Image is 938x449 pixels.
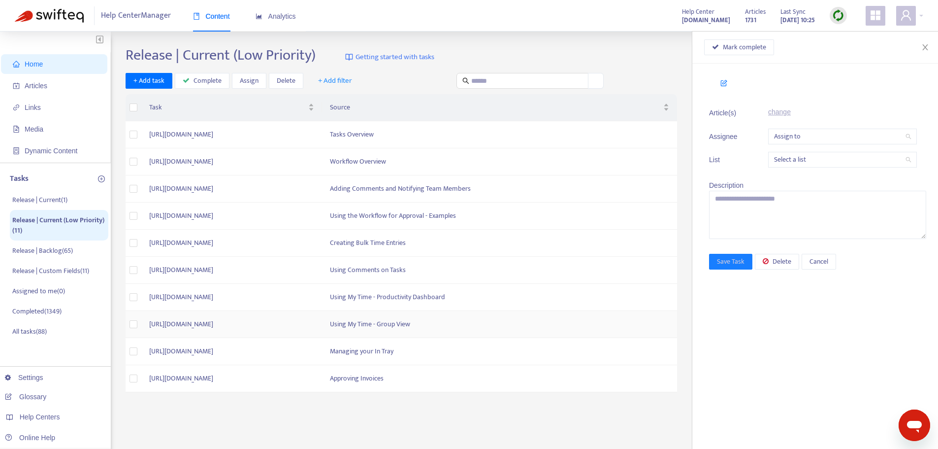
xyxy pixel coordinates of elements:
[141,94,322,121] th: Task
[12,286,65,296] p: Assigned to me ( 0 )
[322,338,677,365] td: Managing your In Tray
[5,374,43,381] a: Settings
[745,6,766,17] span: Articles
[12,306,62,316] p: Completed ( 1349 )
[906,134,911,139] span: search
[12,245,73,256] p: Release | Backlog ( 65 )
[141,175,322,203] td: [URL][DOMAIN_NAME]
[723,42,766,53] span: Mark complete
[462,77,469,84] span: search
[126,46,316,64] h2: Release | Current (Low Priority)
[12,215,106,236] p: Release | Current (Low Priority) ( 11 )
[322,257,677,284] td: Using Comments on Tasks
[141,230,322,257] td: [URL][DOMAIN_NAME]
[709,154,744,165] span: List
[906,157,911,163] span: search
[322,365,677,392] td: Approving Invoices
[98,175,105,182] span: plus-circle
[256,13,262,20] span: area-chart
[141,338,322,365] td: [URL][DOMAIN_NAME]
[918,43,932,52] button: Close
[20,413,60,421] span: Help Centers
[13,147,20,154] span: container
[277,75,295,86] span: Delete
[322,94,677,121] th: Source
[25,147,77,155] span: Dynamic Content
[709,181,744,189] span: Description
[755,254,799,270] button: Delete
[194,75,222,86] span: Complete
[5,434,55,442] a: Online Help
[345,53,353,61] img: image-link
[682,14,730,26] a: [DOMAIN_NAME]
[25,104,41,111] span: Links
[322,203,677,230] td: Using the Workflow for Approval - Examples
[149,102,306,113] span: Task
[682,15,730,26] strong: [DOMAIN_NAME]
[809,256,828,267] span: Cancel
[802,254,836,270] button: Cancel
[12,195,67,205] p: Release | Current ( 1 )
[13,61,20,68] span: home
[832,9,844,22] img: sync.dc5367851b00ba804db3.png
[900,9,912,21] span: user
[745,15,756,26] strong: 1731
[330,102,661,113] span: Source
[175,73,229,89] button: Complete
[709,107,744,118] span: Article(s)
[10,173,29,185] p: Tasks
[101,6,171,25] span: Help Center Manager
[141,121,322,148] td: [URL][DOMAIN_NAME]
[322,230,677,257] td: Creating Bulk Time Entries
[133,75,164,86] span: + Add task
[13,104,20,111] span: link
[15,9,84,23] img: Swifteq
[5,393,46,401] a: Glossary
[141,148,322,175] td: [URL][DOMAIN_NAME]
[709,131,744,142] span: Assignee
[25,60,43,68] span: Home
[318,75,352,87] span: + Add filter
[12,266,89,276] p: Release | Custom Fields ( 11 )
[921,43,929,51] span: close
[780,6,806,17] span: Last Sync
[322,311,677,338] td: Using My Time - Group View
[269,73,303,89] button: Delete
[704,39,774,55] button: Mark complete
[870,9,881,21] span: appstore
[126,73,172,89] button: + Add task
[322,148,677,175] td: Workflow Overview
[768,108,791,116] a: change
[709,254,752,270] button: Save Task
[13,82,20,89] span: account-book
[25,125,43,133] span: Media
[345,46,434,68] a: Getting started with tasks
[193,13,200,20] span: book
[141,257,322,284] td: [URL][DOMAIN_NAME]
[141,284,322,311] td: [URL][DOMAIN_NAME]
[773,256,791,267] span: Delete
[256,12,296,20] span: Analytics
[13,126,20,133] span: file-image
[311,73,359,89] button: + Add filter
[193,12,230,20] span: Content
[240,75,259,86] span: Assign
[232,73,266,89] button: Assign
[356,52,434,63] span: Getting started with tasks
[25,82,47,90] span: Articles
[12,326,47,337] p: All tasks ( 88 )
[322,121,677,148] td: Tasks Overview
[141,365,322,392] td: [URL][DOMAIN_NAME]
[322,175,677,203] td: Adding Comments and Notifying Team Members
[141,203,322,230] td: [URL][DOMAIN_NAME]
[780,15,815,26] strong: [DATE] 10:25
[682,6,714,17] span: Help Center
[141,311,322,338] td: [URL][DOMAIN_NAME]
[322,284,677,311] td: Using My Time - Productivity Dashboard
[899,410,930,441] iframe: Button to launch messaging window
